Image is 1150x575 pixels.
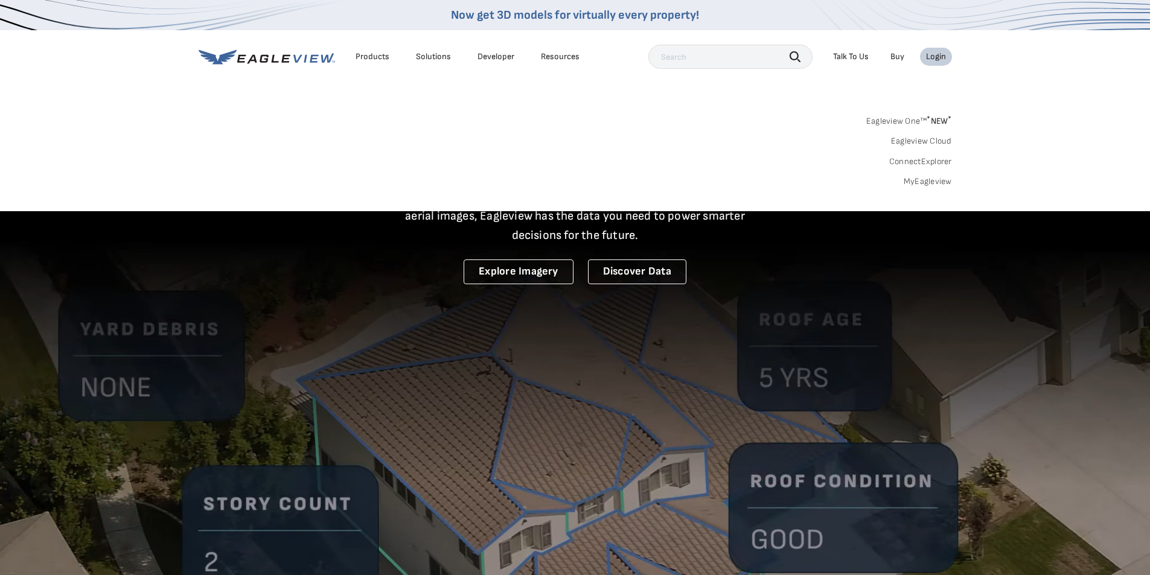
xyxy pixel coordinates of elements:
p: A new era starts here. Built on more than 3.5 billion high-resolution aerial images, Eagleview ha... [391,187,760,245]
input: Search [648,45,813,69]
a: Eagleview One™*NEW* [866,112,952,126]
div: Products [356,51,389,62]
a: Explore Imagery [464,259,573,284]
div: Login [926,51,946,62]
a: ConnectExplorer [889,156,952,167]
a: Discover Data [588,259,686,284]
a: Now get 3D models for virtually every property! [451,8,699,22]
span: NEW [927,116,951,126]
a: Developer [478,51,514,62]
div: Solutions [416,51,451,62]
a: Buy [890,51,904,62]
a: Eagleview Cloud [891,136,952,147]
div: Talk To Us [833,51,869,62]
div: Resources [541,51,580,62]
a: MyEagleview [904,176,952,187]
